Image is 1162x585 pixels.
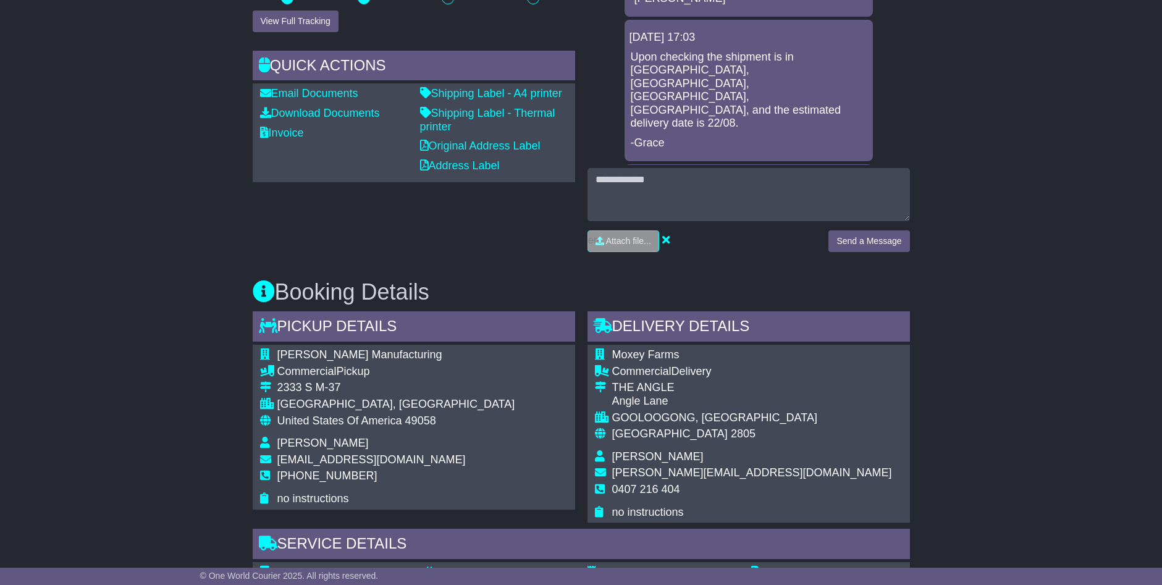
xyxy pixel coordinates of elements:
a: Original Address Label [420,140,541,152]
span: no instructions [612,506,684,518]
div: Delivery Details [587,311,910,345]
span: [GEOGRAPHIC_DATA] [612,427,728,440]
a: Shipping Label - Thermal printer [420,107,555,133]
a: Shipping Label - A4 printer [420,87,562,99]
p: -Grace [631,137,867,150]
span: Commercial [612,365,672,377]
span: [PERSON_NAME][EMAIL_ADDRESS][DOMAIN_NAME] [612,466,892,479]
div: Quick Actions [253,51,575,84]
button: View Full Tracking [253,11,339,32]
span: [PERSON_NAME] [612,450,704,463]
h3: Booking Details [253,280,910,305]
div: THE ANGLE [612,381,892,395]
div: Booking Reference [587,566,739,579]
span: [PERSON_NAME] Manufacturing [277,348,442,361]
a: Download Documents [260,107,380,119]
span: United States Of America [277,415,402,427]
div: 2333 S M-37 [277,381,515,395]
div: [DATE] 17:03 [629,31,868,44]
span: [EMAIL_ADDRESS][DOMAIN_NAME] [277,453,466,466]
div: Tracking Number [424,566,575,579]
a: Email Documents [260,87,358,99]
span: © One World Courier 2025. All rights reserved. [200,571,379,581]
div: Angle Lane [612,395,892,408]
span: no instructions [277,492,349,505]
span: 2805 [731,427,756,440]
div: Customer Reference [751,566,903,579]
div: [GEOGRAPHIC_DATA], [GEOGRAPHIC_DATA] [277,398,515,411]
button: Send a Message [828,230,909,252]
a: Address Label [420,159,500,172]
a: Invoice [260,127,304,139]
span: Moxey Farms [612,348,680,361]
div: Delivery [612,365,892,379]
span: Commercial [277,365,337,377]
p: Upon checking the shipment is in [GEOGRAPHIC_DATA], [GEOGRAPHIC_DATA], [GEOGRAPHIC_DATA], [GEOGRA... [631,51,867,131]
div: Carrier Name [260,566,411,579]
div: Service Details [253,529,910,562]
span: [PERSON_NAME] [277,437,369,449]
div: Pickup Details [253,311,575,345]
div: Pickup [277,365,515,379]
span: 0407 216 404 [612,483,680,495]
div: GOOLOOGONG, [GEOGRAPHIC_DATA] [612,411,892,425]
span: [PHONE_NUMBER] [277,469,377,482]
span: 49058 [405,415,436,427]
